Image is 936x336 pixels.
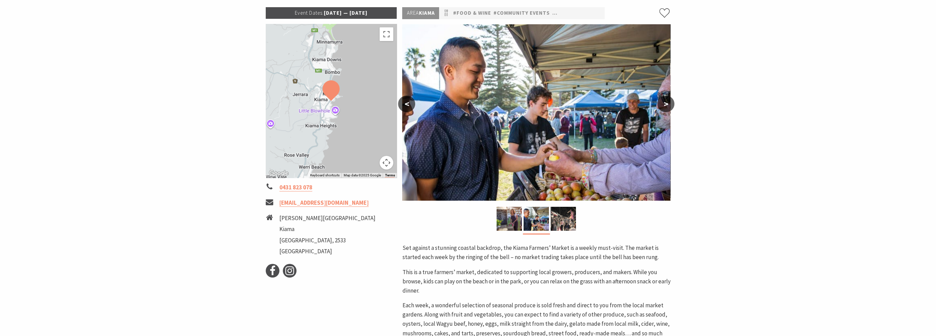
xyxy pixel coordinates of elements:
button: < [398,96,415,112]
img: Kiama-Farmers-Market-Credit-DNSW [524,207,549,231]
p: [DATE] — [DATE] [266,7,397,19]
button: Keyboard shortcuts [310,173,339,178]
span: Area [407,10,419,16]
span: Map data ©2025 Google [343,173,381,177]
a: #Community Events [493,9,550,17]
button: Toggle fullscreen view [380,27,393,41]
li: [PERSON_NAME][GEOGRAPHIC_DATA] [279,214,375,223]
a: Open this area in Google Maps (opens a new window) [267,169,290,178]
a: #Markets [602,9,630,17]
a: #Family Friendly [552,9,599,17]
li: [GEOGRAPHIC_DATA], 2533 [279,236,375,245]
button: Map camera controls [380,156,393,170]
a: 0431 823 078 [279,184,312,191]
p: Set against a stunning coastal backdrop, the Kiama Farmers’ Market is a weekly must-visit. The ma... [402,243,670,262]
img: Kiama-Farmers-Market-Credit-DNSW [497,207,522,231]
a: [EMAIL_ADDRESS][DOMAIN_NAME] [279,199,369,207]
li: Kiama [279,225,375,234]
p: Kiama [402,7,439,19]
img: Google [267,169,290,178]
a: #Food & Wine [453,9,491,17]
li: [GEOGRAPHIC_DATA] [279,247,375,256]
button: > [657,96,674,112]
p: This is a true farmers’ market, dedicated to supporting local growers, producers, and makers. Whi... [402,268,670,296]
span: Event Dates: [295,10,324,16]
a: Terms [385,173,395,177]
img: Kiama Farmers Market [551,207,576,231]
img: Kiama-Farmers-Market-Credit-DNSW [402,24,670,201]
